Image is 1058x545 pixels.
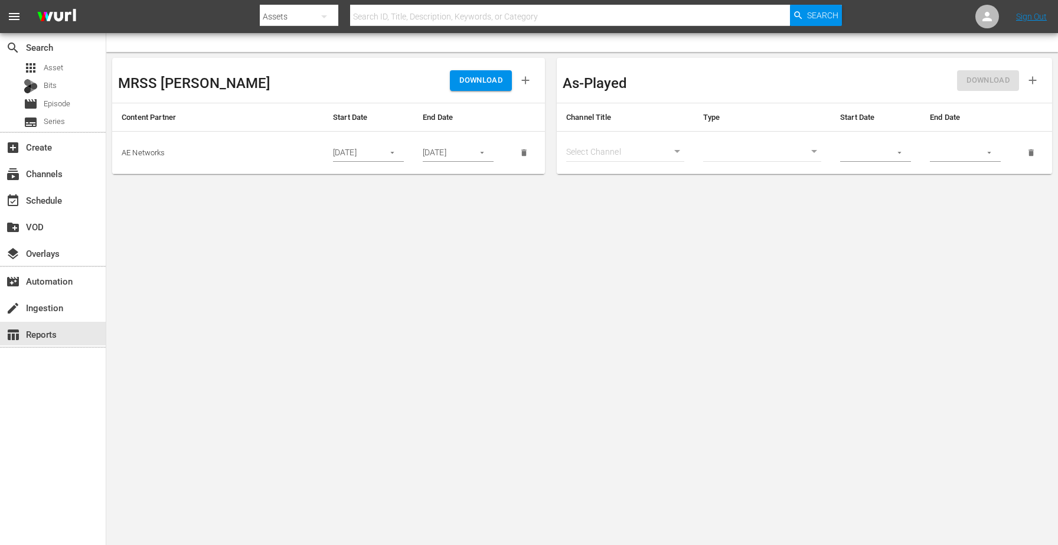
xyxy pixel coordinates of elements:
[459,74,502,87] span: DOWNLOAD
[24,79,38,93] div: Bits
[24,115,38,129] span: Series
[1016,12,1047,21] a: Sign Out
[831,103,920,132] th: Start Date
[6,167,20,181] span: Channels
[6,328,20,342] span: Reports
[6,247,20,261] span: Overlays
[324,103,413,132] th: Start Date
[1020,141,1043,164] button: delete
[6,141,20,155] span: Create
[557,103,694,132] th: Channel Title
[44,62,63,74] span: Asset
[6,220,20,234] span: VOD
[563,76,627,91] h3: As-Played
[112,103,324,132] th: Content Partner
[6,301,20,315] span: Ingestion
[450,70,512,91] button: DOWNLOAD
[28,3,85,31] img: ans4CAIJ8jUAAAAAAAAAAAAAAAAAAAAAAAAgQb4GAAAAAAAAAAAAAAAAAAAAAAAAJMjXAAAAAAAAAAAAAAAAAAAAAAAAgAT5G...
[118,76,270,91] h3: MRSS [PERSON_NAME]
[7,9,21,24] span: menu
[6,194,20,208] span: Schedule
[790,5,842,26] button: Search
[807,5,838,26] span: Search
[6,41,20,55] span: Search
[413,103,503,132] th: End Date
[44,80,57,92] span: Bits
[694,103,831,132] th: Type
[24,61,38,75] span: Asset
[44,116,65,128] span: Series
[920,103,1010,132] th: End Date
[512,141,535,164] button: delete
[44,98,70,110] span: Episode
[112,132,324,174] td: AE Networks
[566,144,684,162] div: Select Channel
[24,97,38,111] span: Episode
[6,275,20,289] span: Automation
